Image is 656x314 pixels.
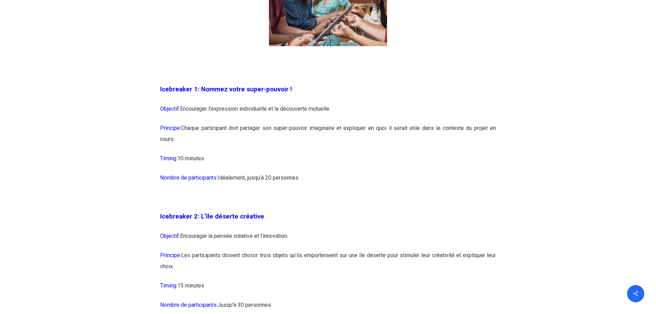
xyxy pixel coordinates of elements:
[160,172,496,192] p: Idéalement, jusqu’à 20 personnes.
[160,252,181,259] span: Principe:
[160,85,292,93] span: Icebreaker 1: Nommez votre super-pouvoir !
[160,174,218,181] span: Nombre de participants:
[160,233,180,239] span: Objectif:
[160,153,496,172] p: 10 minutes
[160,280,496,300] p: 15 minutes
[160,105,180,112] span: Objectif:
[160,155,177,162] span: Timing:
[160,231,496,250] p: Encourager la pensée créative et l’innovation.
[160,125,181,131] span: Principe:
[160,123,496,153] p: Chaque participant doit partager son super-pouvoir imaginaire et expliquer en quoi il serait util...
[160,103,496,123] p: Encourager l’expression individuelle et la découverte mutuelle.
[160,302,218,308] span: Nombre de participants:
[160,250,496,280] p: Les participants doivent choisir trois objets qu’ils emporteraient sur une île déserte pour stimu...
[160,213,264,220] span: Icebreaker 2: L’île déserte créative
[160,282,177,289] span: Timing:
